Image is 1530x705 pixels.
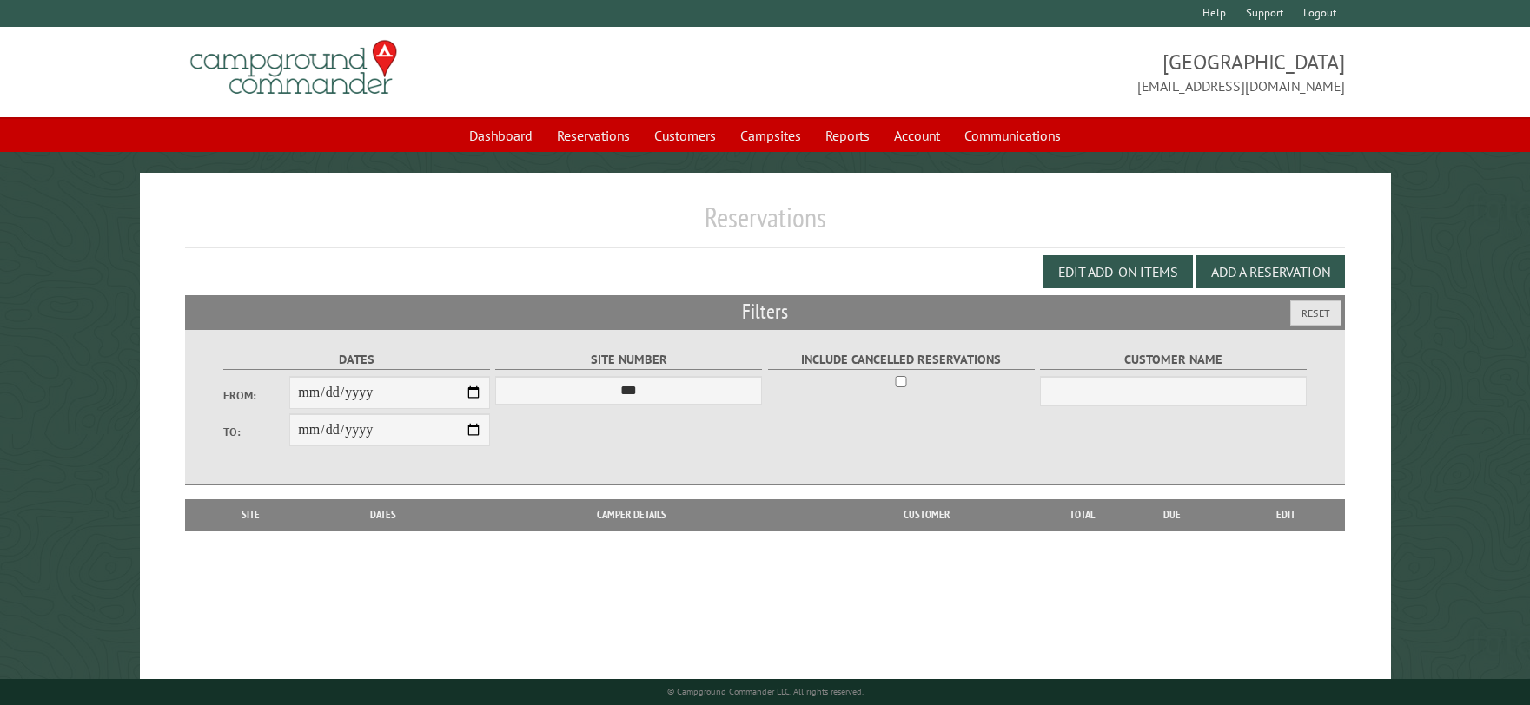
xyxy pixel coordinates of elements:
a: Account [884,119,950,152]
a: Campsites [730,119,811,152]
img: Campground Commander [185,34,402,102]
label: From: [223,387,290,404]
label: Dates [223,350,490,370]
label: Customer Name [1040,350,1307,370]
label: Site Number [495,350,762,370]
a: Customers [644,119,726,152]
th: Camper Details [458,499,806,530]
h2: Filters [185,295,1344,328]
span: [GEOGRAPHIC_DATA] [EMAIL_ADDRESS][DOMAIN_NAME] [765,48,1345,96]
th: Total [1047,499,1116,530]
th: Due [1116,499,1227,530]
th: Edit [1227,499,1345,530]
h1: Reservations [185,201,1344,248]
a: Reservations [546,119,640,152]
th: Dates [308,499,457,530]
a: Communications [954,119,1071,152]
th: Site [194,499,308,530]
button: Edit Add-on Items [1043,255,1193,288]
a: Reports [815,119,880,152]
th: Customer [806,499,1048,530]
small: © Campground Commander LLC. All rights reserved. [667,686,864,697]
label: To: [223,424,290,440]
a: Dashboard [459,119,543,152]
button: Reset [1290,300,1341,326]
button: Add a Reservation [1196,255,1345,288]
label: Include Cancelled Reservations [768,350,1035,370]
